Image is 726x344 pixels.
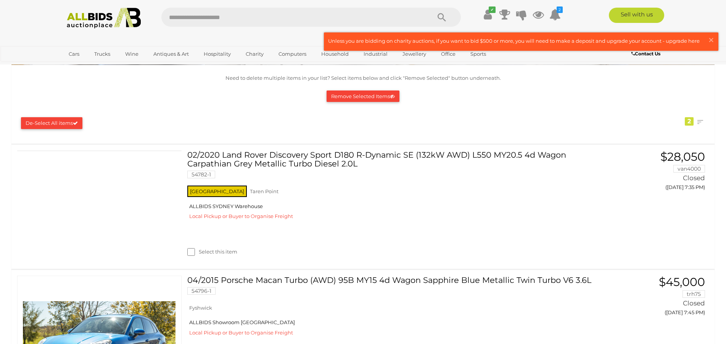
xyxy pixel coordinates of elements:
[631,51,660,57] b: Contact Us
[274,48,311,60] a: Computers
[359,48,393,60] a: Industrial
[631,50,662,58] a: Contact Us
[557,6,563,13] i: 2
[148,48,194,60] a: Antiques & Art
[659,275,705,289] span: $45,000
[549,8,561,21] a: 2
[609,8,664,23] a: Sell with us
[193,150,592,184] a: 02/2020 Land Rover Discovery Sport D180 R-Dynamic SE (132kW AWD) L550 MY20.5 4d Wagon Carpathian ...
[89,48,115,60] a: Trucks
[398,48,431,60] a: Jewellery
[489,6,496,13] i: ✔
[660,150,705,164] span: $28,050
[241,48,269,60] a: Charity
[708,32,715,47] span: ×
[15,74,711,82] p: Need to delete multiple items in your list? Select items below and click "Remove Selected" button...
[685,117,694,126] div: 2
[193,276,592,300] a: 04/2015 Porsche Macan Turbo (AWD) 95B MY15 4d Wagon Sapphire Blue Metallic Twin Turbo V6 3.6L 547...
[187,212,592,221] div: Local Pickup or Buyer to Organise Freight
[64,48,84,60] a: Cars
[482,8,494,21] a: ✔
[603,276,707,320] a: $45,000 trh75 Closed ([DATE] 7:45 PM)
[199,48,236,60] a: Hospitality
[465,48,491,60] a: Sports
[316,48,354,60] a: Household
[120,48,143,60] a: Wine
[603,150,707,195] a: $28,050 van4000 Closed ([DATE] 7:35 PM)
[21,117,82,129] button: De-Select All items
[187,248,237,255] label: Select this item
[423,8,461,27] button: Search
[327,90,399,102] button: Remove Selected Items
[63,8,145,29] img: Allbids.com.au
[64,60,128,73] a: [GEOGRAPHIC_DATA]
[436,48,460,60] a: Office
